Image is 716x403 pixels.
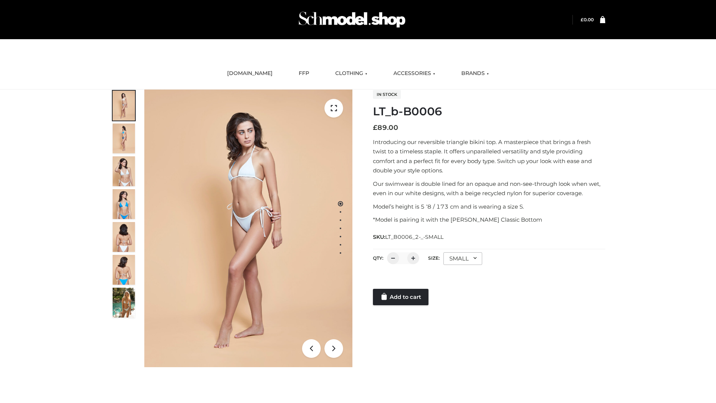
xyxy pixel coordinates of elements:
[373,215,605,225] p: *Model is pairing it with the [PERSON_NAME] Classic Bottom
[388,65,441,82] a: ACCESSORIES
[113,91,135,121] img: ArielClassicBikiniTop_CloudNine_AzureSky_OW114ECO_1-scaled.jpg
[373,232,444,241] span: SKU:
[113,222,135,252] img: ArielClassicBikiniTop_CloudNine_AzureSky_OW114ECO_7-scaled.jpg
[373,179,605,198] p: Our swimwear is double lined for an opaque and non-see-through look when wet, even in our white d...
[144,90,352,367] img: ArielClassicBikiniTop_CloudNine_AzureSky_OW114ECO_1
[113,288,135,318] img: Arieltop_CloudNine_AzureSky2.jpg
[581,17,584,22] span: £
[373,124,398,132] bdi: 89.00
[385,234,443,240] span: LT_B0006_2-_-SMALL
[113,189,135,219] img: ArielClassicBikiniTop_CloudNine_AzureSky_OW114ECO_4-scaled.jpg
[443,252,482,265] div: SMALL
[296,5,408,34] img: Schmodel Admin 964
[373,289,428,305] a: Add to cart
[113,255,135,285] img: ArielClassicBikiniTop_CloudNine_AzureSky_OW114ECO_8-scaled.jpg
[581,17,594,22] bdi: 0.00
[330,65,373,82] a: CLOTHING
[373,255,383,261] label: QTY:
[293,65,315,82] a: FFP
[222,65,278,82] a: [DOMAIN_NAME]
[581,17,594,22] a: £0.00
[373,90,401,99] span: In stock
[373,105,605,118] h1: LT_b-B0006
[373,124,377,132] span: £
[113,124,135,153] img: ArielClassicBikiniTop_CloudNine_AzureSky_OW114ECO_2-scaled.jpg
[428,255,440,261] label: Size:
[373,137,605,175] p: Introducing our reversible triangle bikini top. A masterpiece that brings a fresh twist to a time...
[113,156,135,186] img: ArielClassicBikiniTop_CloudNine_AzureSky_OW114ECO_3-scaled.jpg
[456,65,494,82] a: BRANDS
[373,202,605,212] p: Model’s height is 5 ‘8 / 173 cm and is wearing a size S.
